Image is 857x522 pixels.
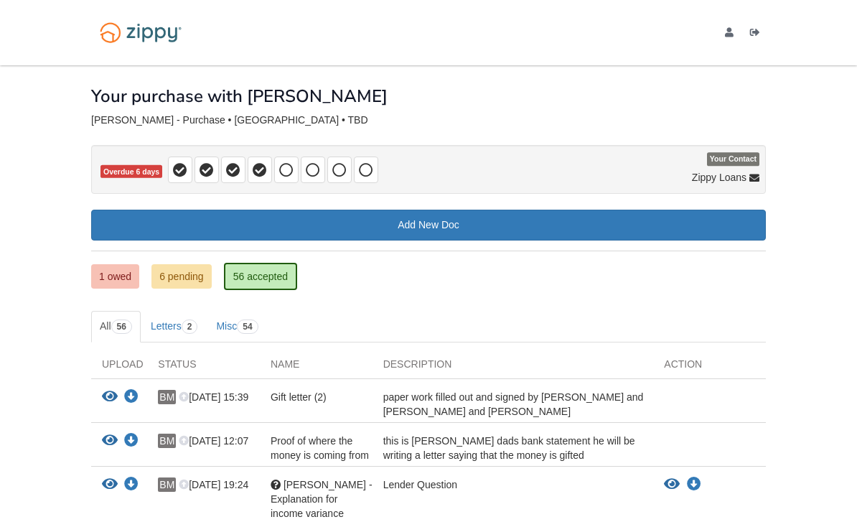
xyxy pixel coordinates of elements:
[91,264,139,289] a: 1 owed
[271,479,373,519] span: [PERSON_NAME] - Explanation for income variance
[91,357,147,378] div: Upload
[102,434,118,449] button: View Proof of where the money is coming from
[653,357,766,378] div: Action
[373,357,654,378] div: Description
[102,477,118,493] button: View Corey - Explanation for income variance
[91,87,388,106] h1: Your purchase with [PERSON_NAME]
[158,390,176,404] span: BM
[147,357,260,378] div: Status
[151,264,212,289] a: 6 pending
[750,27,766,42] a: Log out
[124,436,139,447] a: Download Proof of where the money is coming from
[179,391,248,403] span: [DATE] 15:39
[102,390,118,405] button: View Gift letter (2)
[664,477,680,492] button: View Corey - Explanation for income variance
[111,320,132,334] span: 56
[91,114,766,126] div: [PERSON_NAME] - Purchase • [GEOGRAPHIC_DATA] • TBD
[142,311,207,342] a: Letters
[158,434,176,448] span: BM
[707,153,759,167] span: Your Contact
[207,311,266,342] a: Misc
[237,320,258,334] span: 54
[725,27,739,42] a: edit profile
[373,434,654,462] div: this is [PERSON_NAME] dads bank statement he will be writing a letter saying that the money is gi...
[91,16,190,50] img: Logo
[91,311,141,342] a: All56
[124,392,139,404] a: Download Gift letter (2)
[158,477,176,492] span: BM
[373,390,654,419] div: paper work filled out and signed by [PERSON_NAME] and [PERSON_NAME] and [PERSON_NAME]
[687,479,701,490] a: Download Corey - Explanation for income variance
[124,480,139,491] a: Download Corey - Explanation for income variance
[271,391,327,403] span: Gift letter (2)
[373,477,654,521] div: Lender Question
[260,357,373,378] div: Name
[692,170,746,185] span: Zippy Loans
[182,320,198,334] span: 2
[100,165,162,179] span: Overdue 6 days
[179,479,248,490] span: [DATE] 19:24
[271,435,369,461] span: Proof of where the money is coming from
[179,435,248,447] span: [DATE] 12:07
[91,210,766,241] a: Add New Doc
[224,263,297,290] a: 56 accepted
